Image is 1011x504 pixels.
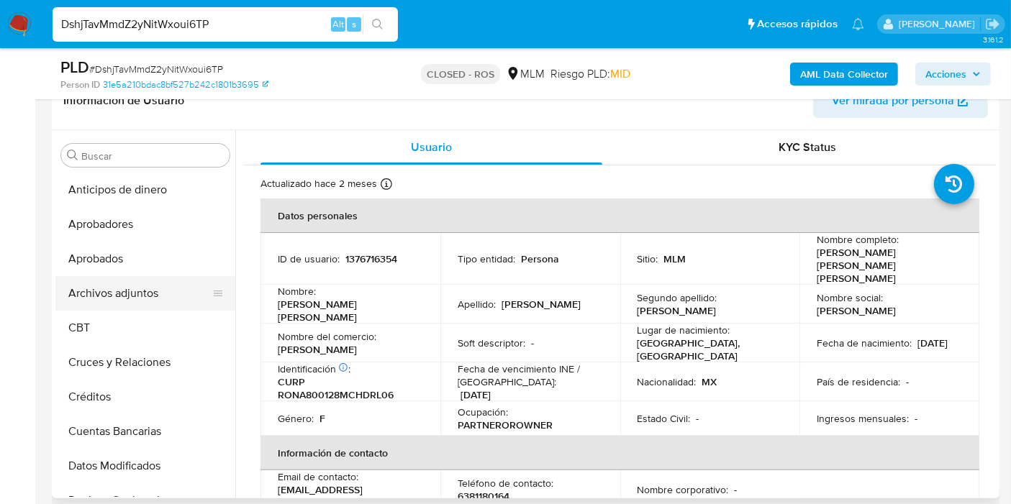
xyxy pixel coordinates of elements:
[638,375,697,388] p: Nacionalidad :
[638,304,717,317] p: [PERSON_NAME]
[458,362,603,388] p: Fecha de vencimiento INE / [GEOGRAPHIC_DATA] :
[55,345,235,380] button: Cruces y Relaciones
[817,336,912,349] p: Fecha de nacimiento :
[260,198,979,233] th: Datos personales
[813,83,988,118] button: Ver mirada por persona
[817,412,909,425] p: Ingresos mensuales :
[332,17,344,31] span: Alt
[638,324,730,336] p: Lugar de nacimiento :
[278,362,350,375] p: Identificación :
[458,418,553,431] p: PARTNEROROWNER
[278,343,357,356] p: [PERSON_NAME]
[55,173,235,207] button: Anticipos de dinero
[638,336,777,362] p: [GEOGRAPHIC_DATA], [GEOGRAPHIC_DATA]
[278,298,417,324] p: [PERSON_NAME] [PERSON_NAME]
[697,412,699,425] p: -
[63,93,184,108] h1: Información de Usuario
[458,406,508,418] p: Ocupación :
[53,15,398,34] input: Buscar usuario o caso...
[550,66,630,82] span: Riesgo PLD:
[458,490,509,503] p: 6381180164
[638,412,691,425] p: Estado Civil :
[638,252,658,265] p: Sitio :
[55,276,224,311] button: Archivos adjuntos
[89,62,223,76] span: # DshjTavMmdZ2yNitWxoui6TP
[60,78,100,91] b: Person ID
[506,66,545,82] div: MLM
[81,150,224,162] input: Buscar
[278,470,358,483] p: Email de contacto :
[638,291,717,304] p: Segundo apellido :
[278,285,316,298] p: Nombre :
[411,139,452,155] span: Usuario
[906,375,909,388] p: -
[925,63,966,86] span: Acciones
[899,17,980,31] p: marianathalie.grajeda@mercadolibre.com.mx
[319,412,325,425] p: F
[800,63,888,86] b: AML Data Collector
[458,252,515,265] p: Tipo entidad :
[779,139,837,155] span: KYC Status
[915,63,991,86] button: Acciones
[352,17,356,31] span: s
[817,291,883,304] p: Nombre social :
[817,233,899,246] p: Nombre completo :
[458,477,553,490] p: Teléfono de contacto :
[531,336,534,349] p: -
[55,207,235,242] button: Aprobadores
[702,375,717,388] p: MX
[983,34,1004,45] span: 3.161.2
[461,388,491,401] p: [DATE]
[610,65,630,82] span: MID
[664,252,686,265] p: MLM
[103,78,268,91] a: 31e5a210bdac8bf527b242c1801b3695
[55,414,235,449] button: Cuentas Bancarias
[458,298,496,311] p: Apellido :
[60,55,89,78] b: PLD
[278,412,314,425] p: Género :
[345,252,397,265] p: 1376716354
[852,18,864,30] a: Notificaciones
[735,483,738,496] p: -
[790,63,898,86] button: AML Data Collector
[278,330,376,343] p: Nombre del comercio :
[638,483,729,496] p: Nombre corporativo :
[817,375,900,388] p: País de residencia :
[985,17,1000,32] a: Salir
[278,375,417,401] p: CURP RONA800128MCHDRL06
[55,449,235,483] button: Datos Modificados
[55,311,235,345] button: CBT
[363,14,392,35] button: search-icon
[260,177,377,191] p: Actualizado hace 2 meses
[260,436,979,470] th: Información de contacto
[915,412,917,425] p: -
[521,252,559,265] p: Persona
[55,242,235,276] button: Aprobados
[67,150,78,161] button: Buscar
[757,17,838,32] span: Accesos rápidos
[817,304,896,317] p: [PERSON_NAME]
[817,246,956,285] p: [PERSON_NAME] [PERSON_NAME] [PERSON_NAME]
[917,336,948,349] p: [DATE]
[278,252,340,265] p: ID de usuario :
[502,298,581,311] p: [PERSON_NAME]
[55,380,235,414] button: Créditos
[832,83,954,118] span: Ver mirada por persona
[421,64,500,84] p: CLOSED - ROS
[458,336,525,349] p: Soft descriptor :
